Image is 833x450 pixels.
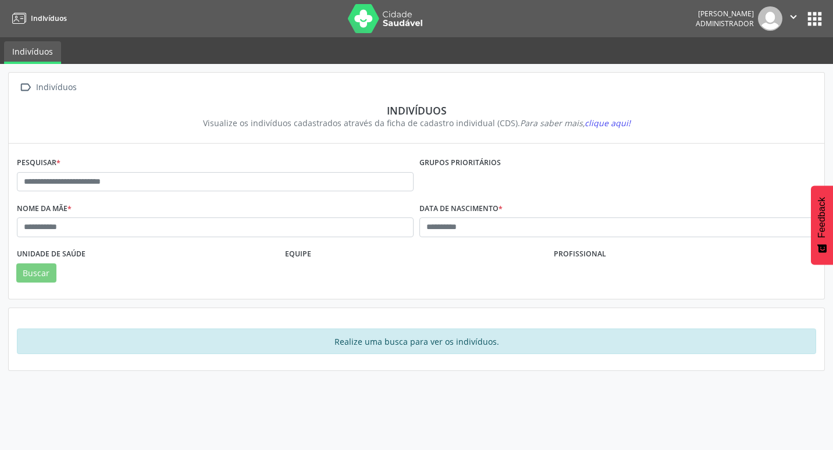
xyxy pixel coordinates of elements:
span: Administrador [696,19,754,28]
button: Buscar [16,263,56,283]
span: clique aqui! [585,117,631,128]
div: Indivíduos [34,79,79,96]
span: Indivíduos [31,13,67,23]
button:  [782,6,804,31]
i: Para saber mais, [520,117,631,128]
span: Feedback [817,197,827,238]
label: Grupos prioritários [419,154,501,172]
label: Equipe [285,245,311,263]
div: [PERSON_NAME] [696,9,754,19]
a: Indivíduos [8,9,67,28]
a:  Indivíduos [17,79,79,96]
button: Feedback - Mostrar pesquisa [811,185,833,265]
label: Nome da mãe [17,199,72,217]
button: apps [804,9,825,29]
i:  [17,79,34,96]
a: Indivíduos [4,41,61,64]
div: Realize uma busca para ver os indivíduos. [17,328,816,354]
div: Indivíduos [25,104,808,117]
div: Visualize os indivíduos cadastrados através da ficha de cadastro individual (CDS). [25,117,808,129]
img: img [758,6,782,31]
label: Pesquisar [17,154,60,172]
label: Profissional [554,245,606,263]
label: Unidade de saúde [17,245,86,263]
label: Data de nascimento [419,199,503,217]
i:  [787,10,800,23]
